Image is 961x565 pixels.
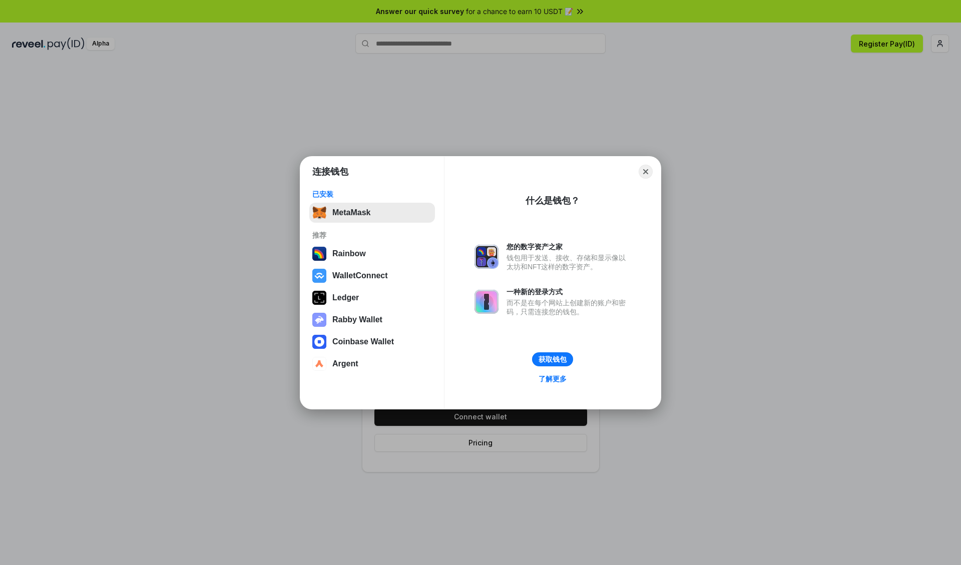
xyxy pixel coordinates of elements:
[312,231,432,240] div: 推荐
[507,298,631,316] div: 而不是在每个网站上创建新的账户和密码，只需连接您的钱包。
[312,166,348,178] h1: 连接钱包
[312,247,326,261] img: svg+xml,%3Csvg%20width%3D%22120%22%20height%3D%22120%22%20viewBox%3D%220%200%20120%20120%22%20fil...
[474,290,499,314] img: svg+xml,%3Csvg%20xmlns%3D%22http%3A%2F%2Fwww.w3.org%2F2000%2Fsvg%22%20fill%3D%22none%22%20viewBox...
[332,293,359,302] div: Ledger
[532,352,573,366] button: 获取钱包
[507,253,631,271] div: 钱包用于发送、接收、存储和显示像以太坊和NFT这样的数字资产。
[533,372,573,385] a: 了解更多
[312,206,326,220] img: svg+xml,%3Csvg%20fill%3D%22none%22%20height%3D%2233%22%20viewBox%3D%220%200%2035%2033%22%20width%...
[309,332,435,352] button: Coinbase Wallet
[539,355,567,364] div: 获取钱包
[312,190,432,199] div: 已安装
[507,242,631,251] div: 您的数字资产之家
[309,354,435,374] button: Argent
[312,269,326,283] img: svg+xml,%3Csvg%20width%3D%2228%22%20height%3D%2228%22%20viewBox%3D%220%200%2028%2028%22%20fill%3D...
[507,287,631,296] div: 一种新的登录方式
[332,271,388,280] div: WalletConnect
[639,165,653,179] button: Close
[312,313,326,327] img: svg+xml,%3Csvg%20xmlns%3D%22http%3A%2F%2Fwww.w3.org%2F2000%2Fsvg%22%20fill%3D%22none%22%20viewBox...
[332,337,394,346] div: Coinbase Wallet
[309,288,435,308] button: Ledger
[309,244,435,264] button: Rainbow
[526,195,580,207] div: 什么是钱包？
[312,291,326,305] img: svg+xml,%3Csvg%20xmlns%3D%22http%3A%2F%2Fwww.w3.org%2F2000%2Fsvg%22%20width%3D%2228%22%20height%3...
[539,374,567,383] div: 了解更多
[332,208,370,217] div: MetaMask
[312,335,326,349] img: svg+xml,%3Csvg%20width%3D%2228%22%20height%3D%2228%22%20viewBox%3D%220%200%2028%2028%22%20fill%3D...
[474,245,499,269] img: svg+xml,%3Csvg%20xmlns%3D%22http%3A%2F%2Fwww.w3.org%2F2000%2Fsvg%22%20fill%3D%22none%22%20viewBox...
[312,357,326,371] img: svg+xml,%3Csvg%20width%3D%2228%22%20height%3D%2228%22%20viewBox%3D%220%200%2028%2028%22%20fill%3D...
[309,310,435,330] button: Rabby Wallet
[309,266,435,286] button: WalletConnect
[332,315,382,324] div: Rabby Wallet
[332,359,358,368] div: Argent
[332,249,366,258] div: Rainbow
[309,203,435,223] button: MetaMask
